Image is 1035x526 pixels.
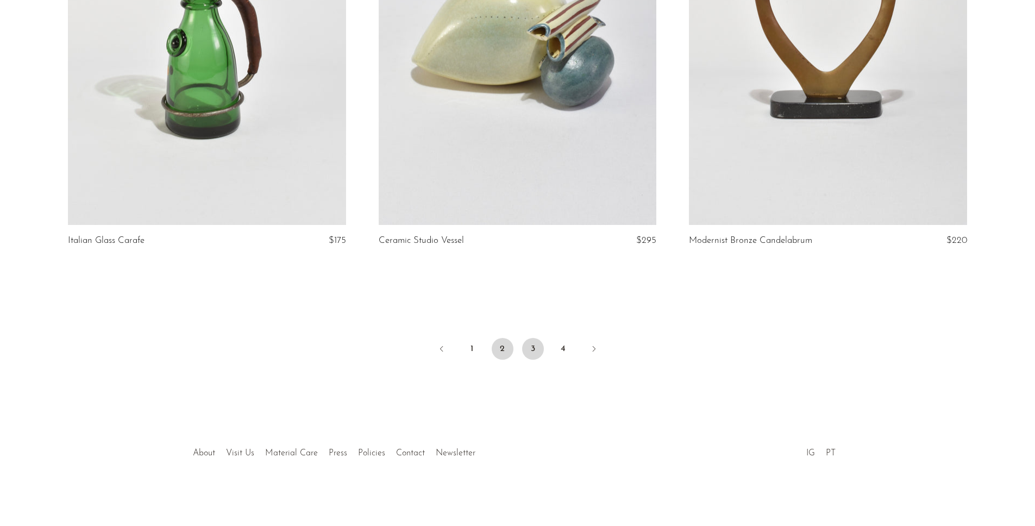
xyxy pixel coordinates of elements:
a: Italian Glass Carafe [68,236,145,246]
a: Next [583,338,605,362]
span: $175 [329,236,346,245]
a: Modernist Bronze Candelabrum [689,236,812,246]
a: IG [806,449,815,458]
span: $220 [946,236,967,245]
a: PT [826,449,836,458]
a: About [193,449,215,458]
a: 3 [522,338,544,360]
a: Ceramic Studio Vessel [379,236,464,246]
span: $295 [636,236,656,245]
ul: Social Medias [801,440,841,461]
a: Contact [396,449,425,458]
a: 4 [553,338,574,360]
a: 1 [461,338,483,360]
a: Visit Us [226,449,254,458]
span: 2 [492,338,513,360]
ul: Quick links [187,440,481,461]
a: Press [329,449,347,458]
a: Material Care [265,449,318,458]
a: Policies [358,449,385,458]
a: Previous [431,338,453,362]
